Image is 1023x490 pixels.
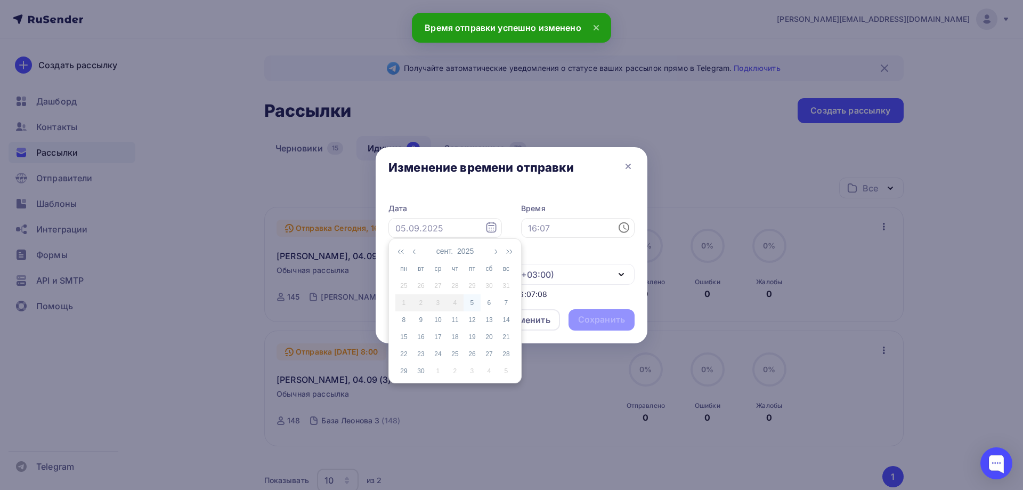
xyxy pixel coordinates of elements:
[464,332,481,342] div: 19
[446,260,464,277] th: чт
[395,332,412,342] div: 15
[429,294,446,311] td: 2025-09-03
[412,260,429,277] th: вт
[455,242,476,260] button: 2025
[412,363,429,380] td: 2025-09-30
[429,260,446,277] th: ср
[464,349,481,359] div: 26
[446,346,464,363] td: 2025-09-25
[395,281,412,291] div: 25
[498,328,515,346] td: 2025-09-21
[429,315,446,325] div: 10
[498,260,515,277] th: вс
[508,314,550,326] div: Отменить
[464,328,481,346] td: 2025-09-19
[412,311,429,328] td: 2025-09-09
[481,294,498,311] td: 2025-09-06
[481,363,498,380] td: 2025-10-04
[464,281,481,291] div: 29
[498,349,515,359] div: 28
[481,315,498,325] div: 13
[446,332,464,342] div: 18
[446,311,464,328] td: 2025-09-11
[446,328,464,346] td: 2025-09-18
[464,260,481,277] th: пт
[395,294,412,311] td: 2025-09-01
[498,277,515,294] td: 2025-08-31
[429,277,446,294] td: 2025-08-27
[412,328,429,346] td: 2025-09-16
[429,349,446,359] div: 24
[464,298,481,308] div: 5
[481,332,498,342] div: 20
[412,281,429,291] div: 26
[412,349,429,359] div: 23
[388,160,574,175] div: Изменение времени отправки
[521,203,635,214] label: Время
[481,349,498,359] div: 27
[464,311,481,328] td: 2025-09-12
[498,281,515,291] div: 31
[429,332,446,342] div: 17
[521,218,635,238] input: 16:07
[388,203,502,214] label: Дата
[395,298,412,308] div: 1
[498,346,515,363] td: 2025-09-28
[429,328,446,346] td: 2025-09-17
[429,363,446,380] td: 2025-10-01
[464,363,481,380] td: 2025-10-03
[464,366,481,376] div: 3
[464,294,481,311] td: 2025-09-05
[395,366,412,376] div: 29
[388,218,502,238] input: 05.09.2025
[481,260,498,277] th: сб
[498,366,515,376] div: 5
[498,311,515,328] td: 2025-09-14
[412,294,429,311] td: 2025-09-02
[446,366,464,376] div: 2
[412,332,429,342] div: 16
[498,298,515,308] div: 7
[429,281,446,291] div: 27
[395,328,412,346] td: 2025-09-15
[481,277,498,294] td: 2025-08-30
[446,298,464,308] div: 4
[498,363,515,380] td: 2025-10-05
[446,277,464,294] td: 2025-08-28
[395,363,412,380] td: 2025-09-29
[498,315,515,325] div: 14
[429,298,446,308] div: 3
[395,346,412,363] td: 2025-09-22
[481,328,498,346] td: 2025-09-20
[429,346,446,363] td: 2025-09-24
[412,298,429,308] div: 2
[481,366,498,376] div: 4
[412,315,429,325] div: 9
[446,315,464,325] div: 11
[446,349,464,359] div: 25
[481,346,498,363] td: 2025-09-27
[481,298,498,308] div: 6
[395,260,412,277] th: пн
[429,311,446,328] td: 2025-09-10
[446,363,464,380] td: 2025-10-02
[412,277,429,294] td: 2025-08-26
[395,315,412,325] div: 8
[429,366,446,376] div: 1
[464,315,481,325] div: 12
[498,294,515,311] td: 2025-09-07
[446,294,464,311] td: 2025-09-04
[446,281,464,291] div: 28
[434,242,455,260] button: сент.
[412,346,429,363] td: 2025-09-23
[481,281,498,291] div: 30
[464,277,481,294] td: 2025-08-29
[395,311,412,328] td: 2025-09-08
[464,346,481,363] td: 2025-09-26
[498,332,515,342] div: 21
[412,366,429,376] div: 30
[395,277,412,294] td: 2025-08-25
[395,349,412,359] div: 22
[481,311,498,328] td: 2025-09-13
